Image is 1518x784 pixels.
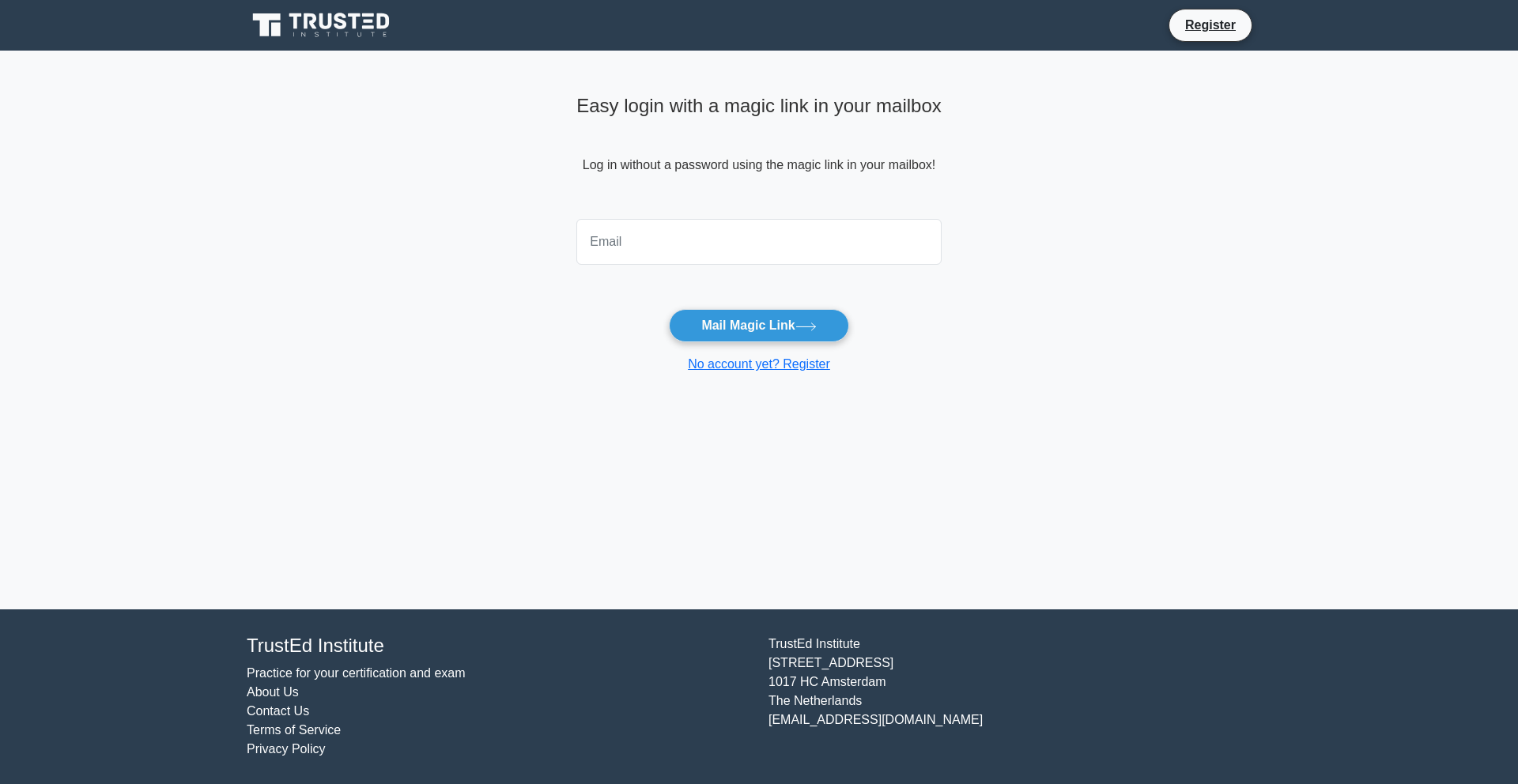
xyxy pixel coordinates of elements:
[576,219,942,265] input: Email
[247,635,750,658] h4: TrustEd Institute
[247,704,309,718] a: Contact Us
[688,357,830,371] a: No account yet? Register
[669,309,848,342] button: Mail Magic Link
[1176,15,1245,35] a: Register
[576,89,942,213] div: Log in without a password using the magic link in your mailbox!
[247,685,299,699] a: About Us
[247,742,326,756] a: Privacy Policy
[759,635,1281,759] div: TrustEd Institute [STREET_ADDRESS] 1017 HC Amsterdam The Netherlands [EMAIL_ADDRESS][DOMAIN_NAME]
[247,723,341,737] a: Terms of Service
[576,95,942,118] h4: Easy login with a magic link in your mailbox
[247,666,466,680] a: Practice for your certification and exam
